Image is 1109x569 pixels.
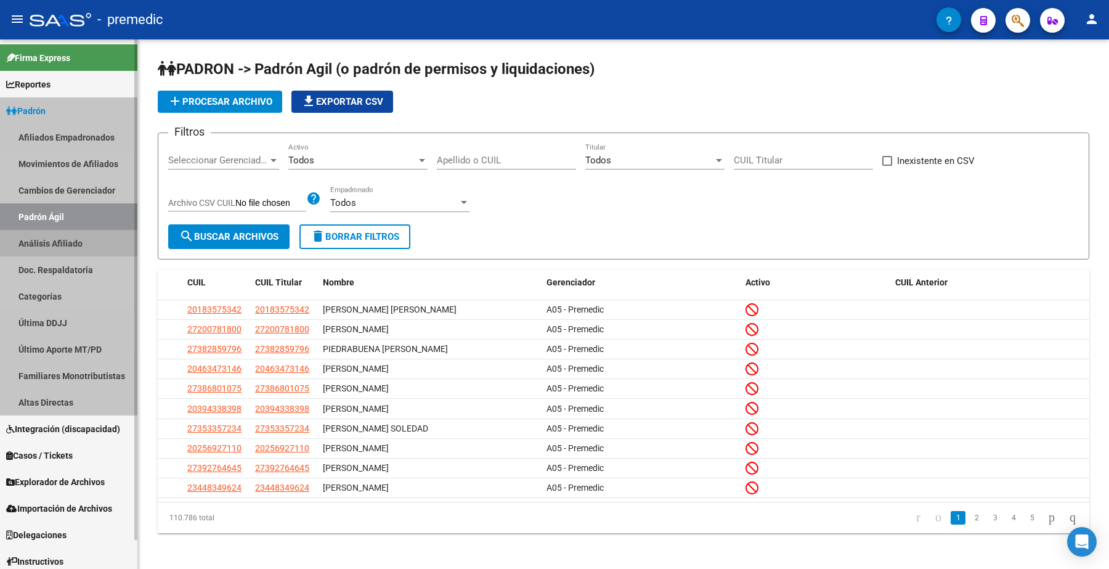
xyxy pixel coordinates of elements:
[1025,511,1039,525] a: 5
[6,528,67,542] span: Delegaciones
[585,155,611,166] span: Todos
[318,269,542,296] datatable-header-cell: Nombre
[168,94,182,108] mat-icon: add
[6,104,46,118] span: Padrón
[255,277,302,287] span: CUIL Titular
[546,324,604,334] span: A05 - Premedic
[168,155,268,166] span: Seleccionar Gerenciador
[323,463,389,473] span: [PERSON_NAME]
[546,277,595,287] span: Gerenciador
[168,96,272,107] span: Procesar archivo
[967,507,986,528] li: page 2
[546,483,604,493] span: A05 - Premedic
[288,155,314,166] span: Todos
[158,60,595,78] span: PADRON -> Padrón Agil (o padrón de permisos y liquidaciones)
[306,191,321,206] mat-icon: help
[179,231,278,242] span: Buscar Archivos
[323,277,354,287] span: Nombre
[741,269,890,296] datatable-header-cell: Activo
[158,502,342,533] div: 110.786 total
[311,229,325,244] mat-icon: delete
[323,483,389,493] span: [PERSON_NAME]
[1023,507,1041,528] li: page 5
[168,123,211,141] h3: Filtros
[546,364,604,374] span: A05 - Premedic
[255,424,309,433] span: 27353357234
[1064,511,1081,525] a: go to last page
[255,443,309,453] span: 20256927110
[255,463,309,473] span: 27392764645
[6,502,112,515] span: Importación de Archivos
[187,344,242,354] span: 27382859796
[6,422,120,436] span: Integración (discapacidad)
[546,424,604,433] span: A05 - Premedic
[323,364,389,374] span: [PERSON_NAME]
[187,305,242,314] span: 20183575342
[97,6,163,33] span: - premedic
[255,483,309,493] span: 23448349624
[895,277,948,287] span: CUIL Anterior
[187,463,242,473] span: 27392764645
[1084,12,1099,27] mat-icon: person
[890,269,1089,296] datatable-header-cell: CUIL Anterior
[988,511,1002,525] a: 3
[930,511,947,525] a: go to previous page
[187,324,242,334] span: 27200781800
[986,507,1004,528] li: page 3
[323,305,457,314] span: [PERSON_NAME] [PERSON_NAME]
[330,197,356,208] span: Todos
[255,324,309,334] span: 27200781800
[255,404,309,414] span: 20394338398
[187,404,242,414] span: 20394338398
[6,475,105,489] span: Explorador de Archivos
[235,198,306,209] input: Archivo CSV CUIL
[323,443,389,453] span: [PERSON_NAME]
[897,154,975,168] span: Inexistente en CSV
[323,404,389,414] span: [PERSON_NAME]
[255,364,309,374] span: 20463473146
[255,305,309,314] span: 20183575342
[311,231,399,242] span: Borrar Filtros
[911,511,926,525] a: go to first page
[179,229,194,244] mat-icon: search
[546,305,604,314] span: A05 - Premedic
[6,78,51,91] span: Reportes
[187,364,242,374] span: 20463473146
[182,269,250,296] datatable-header-cell: CUIL
[546,383,604,393] span: A05 - Premedic
[546,463,604,473] span: A05 - Premedic
[168,224,290,249] button: Buscar Archivos
[299,224,410,249] button: Borrar Filtros
[187,424,242,433] span: 27353357234
[546,443,604,453] span: A05 - Premedic
[546,404,604,414] span: A05 - Premedic
[745,277,770,287] span: Activo
[6,555,63,568] span: Instructivos
[301,94,316,108] mat-icon: file_download
[323,324,389,334] span: [PERSON_NAME]
[158,91,282,113] button: Procesar archivo
[949,507,967,528] li: page 1
[951,511,965,525] a: 1
[542,269,741,296] datatable-header-cell: Gerenciador
[323,344,448,354] span: PIEDRABUENA [PERSON_NAME]
[187,277,206,287] span: CUIL
[1067,527,1097,557] div: Open Intercom Messenger
[187,443,242,453] span: 20256927110
[546,344,604,354] span: A05 - Premedic
[1006,511,1021,525] a: 4
[6,51,70,65] span: Firma Express
[255,344,309,354] span: 27382859796
[187,483,242,493] span: 23448349624
[291,91,393,113] button: Exportar CSV
[187,383,242,393] span: 27386801075
[6,449,73,462] span: Casos / Tickets
[255,383,309,393] span: 27386801075
[323,424,428,433] span: [PERSON_NAME] SOLEDAD
[168,198,235,208] span: Archivo CSV CUIL
[10,12,25,27] mat-icon: menu
[323,383,389,393] span: [PERSON_NAME]
[1004,507,1023,528] li: page 4
[1043,511,1060,525] a: go to next page
[301,96,383,107] span: Exportar CSV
